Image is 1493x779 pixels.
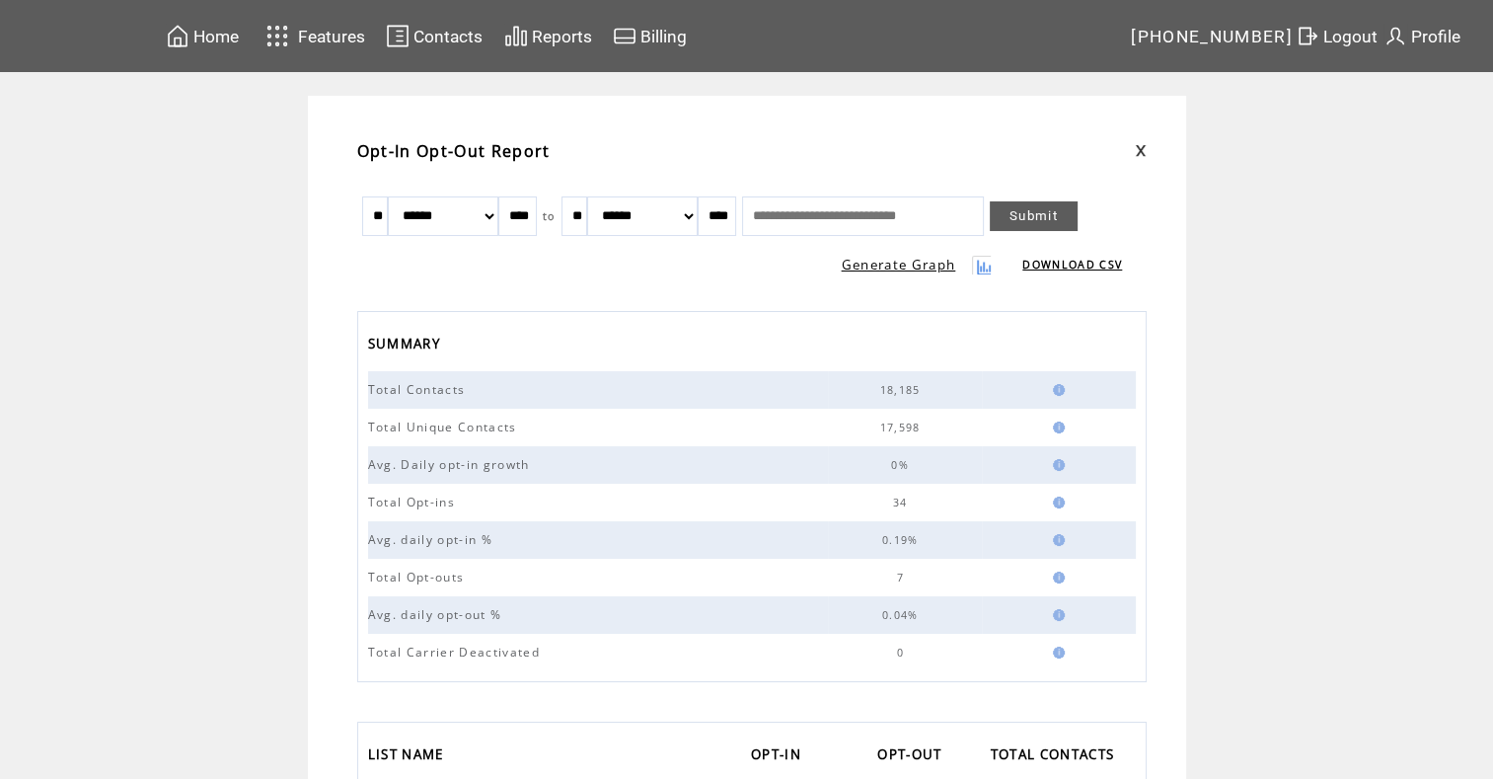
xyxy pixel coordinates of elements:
[261,20,295,52] img: features.svg
[1047,534,1065,546] img: help.gif
[166,24,189,48] img: home.svg
[991,740,1125,773] a: TOTAL CONTACTS
[991,740,1120,773] span: TOTAL CONTACTS
[1047,609,1065,621] img: help.gif
[368,494,460,510] span: Total Opt-ins
[1047,384,1065,396] img: help.gif
[368,606,507,623] span: Avg. daily opt-out %
[532,27,592,46] span: Reports
[882,533,924,547] span: 0.19%
[891,458,914,472] span: 0%
[1047,497,1065,508] img: help.gif
[413,27,483,46] span: Contacts
[990,201,1078,231] a: Submit
[368,456,535,473] span: Avg. Daily opt-in growth
[357,140,551,162] span: Opt-In Opt-Out Report
[1047,422,1065,433] img: help.gif
[504,24,528,48] img: chart.svg
[1296,24,1319,48] img: exit.svg
[368,531,497,548] span: Avg. daily opt-in %
[298,27,365,46] span: Features
[1381,21,1463,51] a: Profile
[1047,459,1065,471] img: help.gif
[1022,258,1122,272] a: DOWNLOAD CSV
[1131,27,1293,46] span: [PHONE_NUMBER]
[896,646,908,660] span: 0
[1047,572,1065,584] img: help.gif
[877,740,951,773] a: OPT-OUT
[751,740,811,773] a: OPT-IN
[163,21,242,51] a: Home
[383,21,485,51] a: Contacts
[501,21,595,51] a: Reports
[1293,21,1381,51] a: Logout
[1383,24,1407,48] img: profile.svg
[368,330,445,362] span: SUMMARY
[386,24,410,48] img: contacts.svg
[368,569,470,585] span: Total Opt-outs
[877,740,946,773] span: OPT-OUT
[842,256,956,273] a: Generate Graph
[896,571,908,584] span: 7
[368,419,522,435] span: Total Unique Contacts
[368,740,449,773] span: LIST NAME
[1323,27,1378,46] span: Logout
[258,17,369,55] a: Features
[893,496,913,509] span: 34
[610,21,690,51] a: Billing
[882,608,924,622] span: 0.04%
[751,740,806,773] span: OPT-IN
[368,381,471,398] span: Total Contacts
[640,27,687,46] span: Billing
[880,421,926,434] span: 17,598
[193,27,239,46] span: Home
[880,383,926,397] span: 18,185
[613,24,636,48] img: creidtcard.svg
[1047,647,1065,659] img: help.gif
[368,644,545,661] span: Total Carrier Deactivated
[1411,27,1460,46] span: Profile
[368,740,454,773] a: LIST NAME
[543,209,556,223] span: to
